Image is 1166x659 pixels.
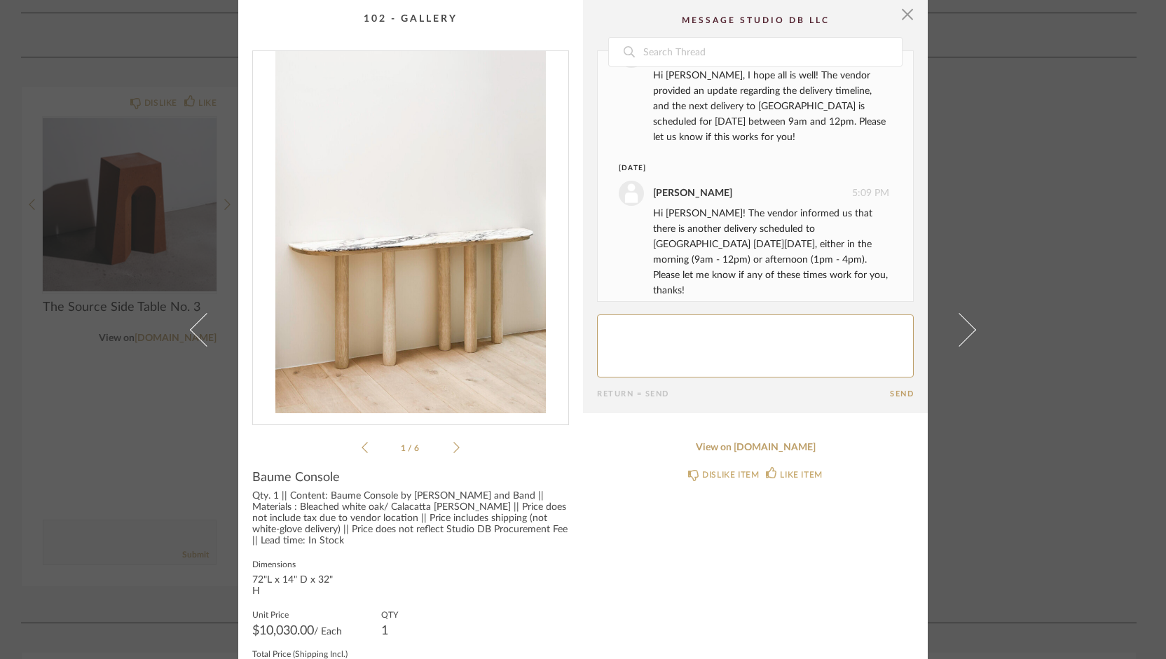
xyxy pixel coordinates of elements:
[890,389,914,398] button: Send
[253,51,568,413] img: acdda8d2-d470-4d68-927c-02a266dfbfcc_1000x1000.jpg
[381,609,398,620] label: QTY
[653,206,889,298] div: Hi [PERSON_NAME]! The vendor informed us that there is another delivery scheduled to [GEOGRAPHIC_...
[253,51,568,413] div: 0
[619,163,863,174] div: [DATE]
[252,470,340,485] span: Baume Console
[252,609,342,620] label: Unit Price
[642,38,902,66] input: Search Thread
[653,186,732,201] div: [PERSON_NAME]
[597,442,914,454] a: View on [DOMAIN_NAME]
[314,627,342,637] span: / Each
[597,389,890,398] div: Return = Send
[252,558,336,569] label: Dimensions
[414,444,421,452] span: 6
[252,648,348,659] label: Total Price (Shipping Incl.)
[702,468,759,482] div: DISLIKE ITEM
[381,625,398,637] div: 1
[408,444,414,452] span: /
[252,575,336,597] div: 72"L x 14" D x 32" H
[252,625,314,637] span: $10,030.00
[653,68,889,145] div: Hi [PERSON_NAME], I hope all is well! The vendor provided an update regarding the delivery timeli...
[619,181,889,206] div: 5:09 PM
[780,468,822,482] div: LIKE ITEM
[252,491,569,547] div: Qty. 1 || Content: Baume Console by [PERSON_NAME] and Band || Materials : Bleached white oak/ Cal...
[401,444,408,452] span: 1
